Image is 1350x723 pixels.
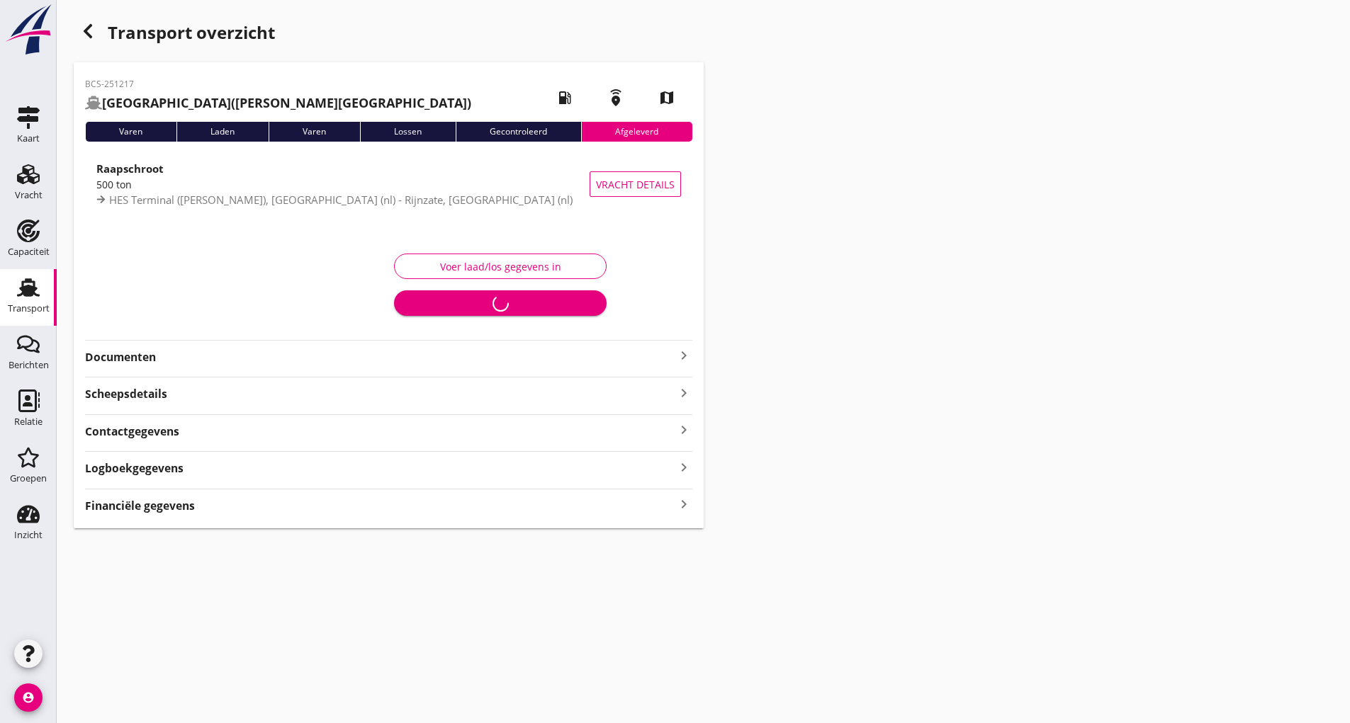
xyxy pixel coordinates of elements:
i: emergency_share [596,78,636,118]
div: Capaciteit [8,247,50,256]
strong: [GEOGRAPHIC_DATA] [102,94,231,111]
div: Varen [269,122,360,142]
img: logo-small.a267ee39.svg [3,4,54,56]
div: Relatie [14,417,43,426]
div: Gecontroleerd [456,122,581,142]
button: Vracht details [590,171,681,197]
div: Inzicht [14,530,43,540]
strong: Contactgegevens [85,423,179,440]
div: Voer laad/los gegevens in [406,259,595,274]
strong: Financiële gegevens [85,498,195,514]
i: keyboard_arrow_right [675,457,692,477]
strong: Raapschroot [96,161,164,176]
i: keyboard_arrow_right [675,347,692,364]
div: Laden [176,122,269,142]
h2: ([PERSON_NAME][GEOGRAPHIC_DATA]) [85,93,471,113]
div: 500 ton [96,177,590,192]
span: Vracht details [596,177,675,192]
strong: Scheepsdetails [85,386,167,402]
div: Kaart [17,134,40,143]
span: HES Terminal ([PERSON_NAME]), [GEOGRAPHIC_DATA] (nl) - Rijnzate, [GEOGRAPHIC_DATA] (nl) [109,193,573,207]
i: keyboard_arrow_right [675,383,692,402]
div: Vracht [15,190,43,200]
i: account_circle [14,683,43,712]
div: Groepen [10,474,47,483]
div: Transport [8,304,50,313]
div: Varen [85,122,176,142]
div: Transport overzicht [74,17,704,51]
i: keyboard_arrow_right [675,495,692,514]
a: Raapschroot500 tonHES Terminal ([PERSON_NAME]), [GEOGRAPHIC_DATA] (nl) - Rijnzate, [GEOGRAPHIC_DA... [85,153,692,215]
button: Voer laad/los gegevens in [394,254,607,279]
i: local_gas_station [545,78,585,118]
div: Afgeleverd [581,122,692,142]
strong: Logboekgegevens [85,460,184,477]
strong: Documenten [85,349,675,365]
p: BCS-251217 [85,78,471,91]
i: keyboard_arrow_right [675,421,692,440]
i: map [647,78,687,118]
div: Lossen [360,122,456,142]
div: Berichten [9,360,49,370]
